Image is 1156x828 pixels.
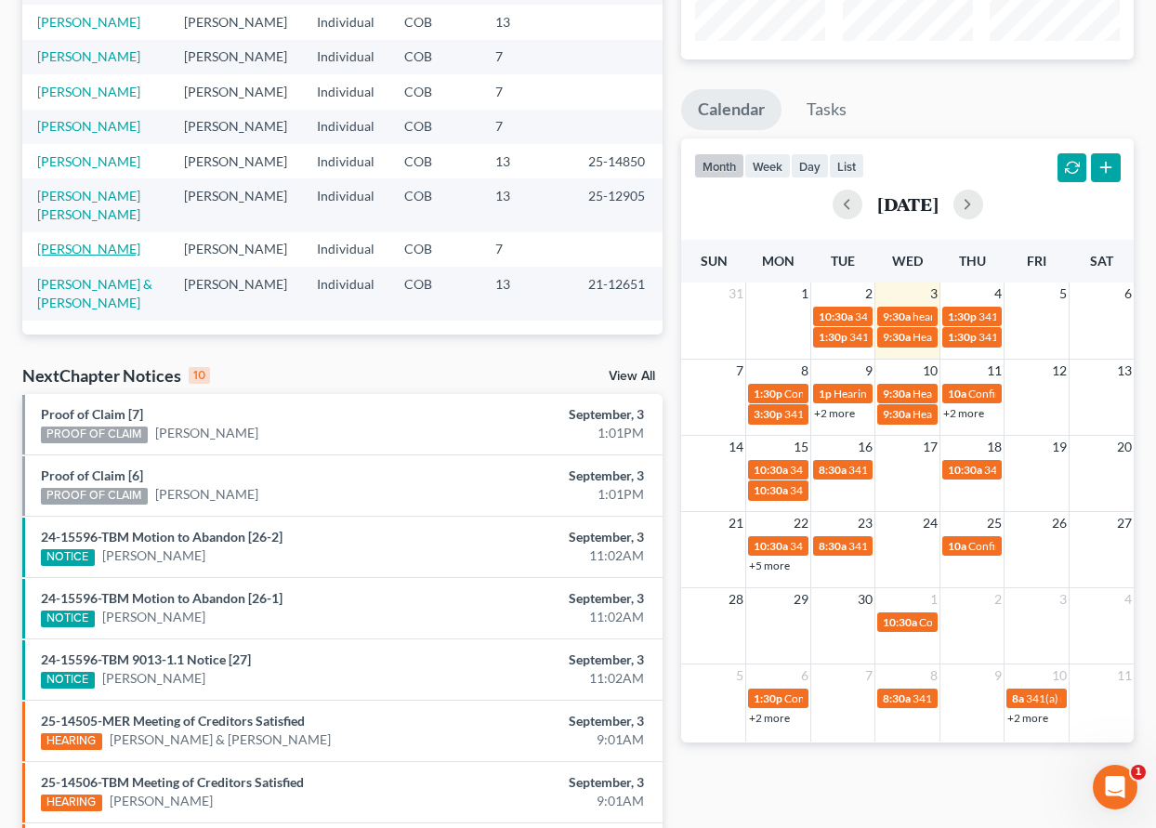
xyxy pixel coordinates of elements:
span: 6 [1123,283,1134,305]
span: 12 [1050,360,1069,382]
iframe: Intercom live chat [1093,765,1137,809]
span: 18 [985,436,1004,458]
div: PROOF OF CLAIM [41,488,148,505]
span: 11 [985,360,1004,382]
td: [PERSON_NAME] [169,40,302,74]
span: 1:30p [754,691,782,705]
span: 9 [992,664,1004,687]
span: 9 [863,360,874,382]
a: [PERSON_NAME] [37,48,140,64]
a: [PERSON_NAME] [110,792,213,810]
span: Mon [762,253,795,269]
a: [PERSON_NAME] [155,424,258,442]
span: 3 [928,283,939,305]
span: 25 [985,512,1004,534]
div: 9:01AM [455,730,644,749]
td: [PERSON_NAME] [169,110,302,144]
a: [PERSON_NAME] [37,153,140,169]
span: Hearing for [PERSON_NAME] & [PERSON_NAME] [913,330,1156,344]
a: 24-15596-TBM Motion to Abandon [26-2] [41,529,282,545]
a: 24-15596-TBM 9013-1.1 Notice [27] [41,651,251,667]
button: day [791,153,829,178]
span: 1 [799,283,810,305]
span: 1:30p [948,309,977,323]
span: 15 [792,436,810,458]
span: 31 [727,283,745,305]
span: 14 [727,436,745,458]
span: 9:30a [883,407,911,421]
button: month [694,153,744,178]
td: Individual [302,144,389,178]
div: 10 [189,367,210,384]
a: View All [609,370,655,383]
span: 10:30a [754,483,788,497]
div: 11:02AM [455,546,644,565]
td: [PERSON_NAME] [169,5,302,39]
span: Sat [1090,253,1113,269]
td: COB [389,110,480,144]
span: 1p [819,387,832,401]
td: Individual [302,5,389,39]
td: Individual [302,110,389,144]
span: 1:30p [948,330,977,344]
span: 341(a) meeting for [PERSON_NAME] & [PERSON_NAME] [790,463,1068,477]
span: 341(a) meeting for Trinity [PERSON_NAME] [848,539,1061,553]
span: 2 [863,283,874,305]
a: [PERSON_NAME] [37,118,140,134]
div: NOTICE [41,672,95,689]
div: HEARING [41,733,102,750]
a: 24-15596-TBM Motion to Abandon [26-1] [41,590,282,606]
span: 341(a) meeting for [PERSON_NAME] & [PERSON_NAME] [784,407,1062,421]
span: 9:30a [883,309,911,323]
div: September, 3 [455,651,644,669]
a: +5 more [749,559,790,572]
span: 7 [734,360,745,382]
a: [PERSON_NAME] [102,546,205,565]
a: 25-14505-MER Meeting of Creditors Satisfied [41,713,305,729]
span: 341(a) meeting for [PERSON_NAME] & [PERSON_NAME] [848,463,1126,477]
td: COB [389,74,480,109]
span: 8a [1012,691,1024,705]
td: Individual [302,232,389,267]
span: 10a [948,539,966,553]
td: COB [389,178,480,231]
div: September, 3 [455,589,644,608]
td: COB [389,267,480,320]
span: 16 [856,436,874,458]
span: 1 [1131,765,1146,780]
td: 7 [480,110,573,144]
td: COB [389,144,480,178]
span: Wed [892,253,923,269]
a: +2 more [749,711,790,725]
span: 8 [799,360,810,382]
a: +2 more [1007,711,1048,725]
td: 7 [480,232,573,267]
span: 8:30a [819,539,847,553]
span: 17 [921,436,939,458]
div: September, 3 [455,467,644,485]
span: 11 [1115,664,1134,687]
span: 10:30a [883,615,917,629]
span: 13 [1115,360,1134,382]
td: [PERSON_NAME] [169,144,302,178]
span: 24 [921,512,939,534]
span: Confirmation hearing for [PERSON_NAME] [784,387,995,401]
a: [PERSON_NAME] [155,485,258,504]
span: 3:30p [754,407,782,421]
span: 10a [948,387,966,401]
td: Individual [302,178,389,231]
td: 21-12651 [573,267,663,320]
span: 19 [1050,436,1069,458]
a: [PERSON_NAME] [102,669,205,688]
span: 3 [1057,588,1069,611]
span: 26 [1050,512,1069,534]
a: [PERSON_NAME] [37,14,140,30]
span: 4 [992,283,1004,305]
div: HEARING [41,795,102,811]
span: 5 [734,664,745,687]
div: NextChapter Notices [22,364,210,387]
h2: [DATE] [877,194,939,214]
div: September, 3 [455,528,644,546]
span: Fri [1027,253,1046,269]
span: 341(a) meeting for [PERSON_NAME] [790,483,969,497]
